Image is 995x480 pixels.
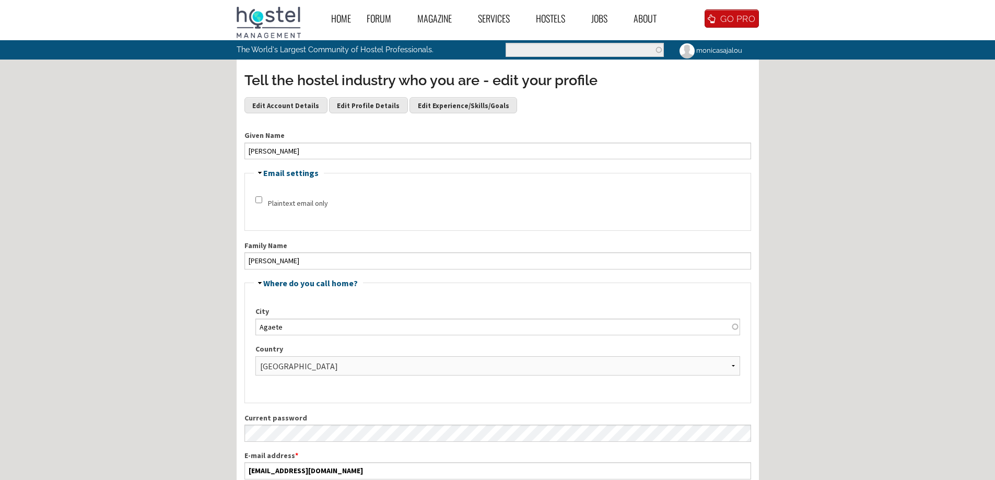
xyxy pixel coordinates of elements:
[244,413,751,424] label: Current password
[244,450,751,461] label: E-mail address
[672,40,748,61] a: monicasajalou
[255,306,740,317] label: City
[528,7,583,30] a: Hostels
[409,97,517,113] a: Edit Experience/Skills/Goals
[255,196,262,203] input: Check this option if you do not wish to receive email messages with graphics and styles.
[244,240,751,251] label: Family Name
[329,97,408,113] a: Edit Profile Details
[244,71,751,90] h3: Tell the hostel industry who you are - edit your profile
[295,451,298,460] span: This field is required.
[506,43,664,57] input: Enter the terms you wish to search for.
[244,130,751,141] label: Given Name
[263,278,358,288] a: Where do you call home?
[583,7,626,30] a: Jobs
[244,97,327,113] a: Edit Account Details
[237,40,454,59] p: The World's Largest Community of Hostel Professionals.
[244,462,751,479] input: A valid e-mail address. All e-mails from the system will be sent to this address. The e-mail addr...
[268,198,328,209] label: Plaintext email only
[409,7,470,30] a: Magazine
[255,344,740,355] label: Country
[359,7,409,30] a: Forum
[237,7,301,38] img: Hostel Management Home
[263,168,319,178] a: Email settings
[626,7,675,30] a: About
[705,9,758,28] a: GO PRO
[323,7,359,30] a: Home
[678,42,696,60] img: monicasajalou's picture
[470,7,528,30] a: Services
